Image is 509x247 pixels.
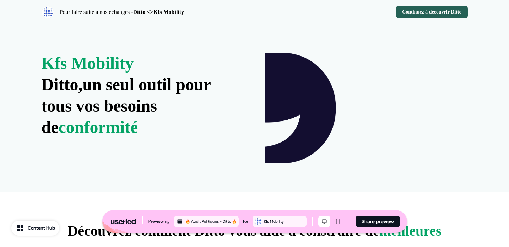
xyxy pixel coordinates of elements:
span: conformité [59,118,138,136]
button: Mobile mode [332,216,344,227]
p: Ditto, [42,53,245,138]
div: for [243,218,248,225]
div: Content Hub [28,225,55,232]
div: Previewing [148,218,170,225]
strong: Ditto <>Kfs Mobility [133,9,184,15]
div: Kfs Mobility [264,218,305,225]
strong: un seul outil pour tous vos besoins de [42,75,211,136]
div: 🔥 Audit Politiques - Ditto 🔥 [185,218,237,225]
button: Content Hub [11,221,59,236]
button: Desktop mode [318,216,330,227]
p: Pour faire suite à nos échanges - [60,8,184,16]
button: Share preview [356,216,400,227]
button: Continuez à découvrir Ditto [396,6,467,18]
span: Kfs Mobility [42,54,134,73]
